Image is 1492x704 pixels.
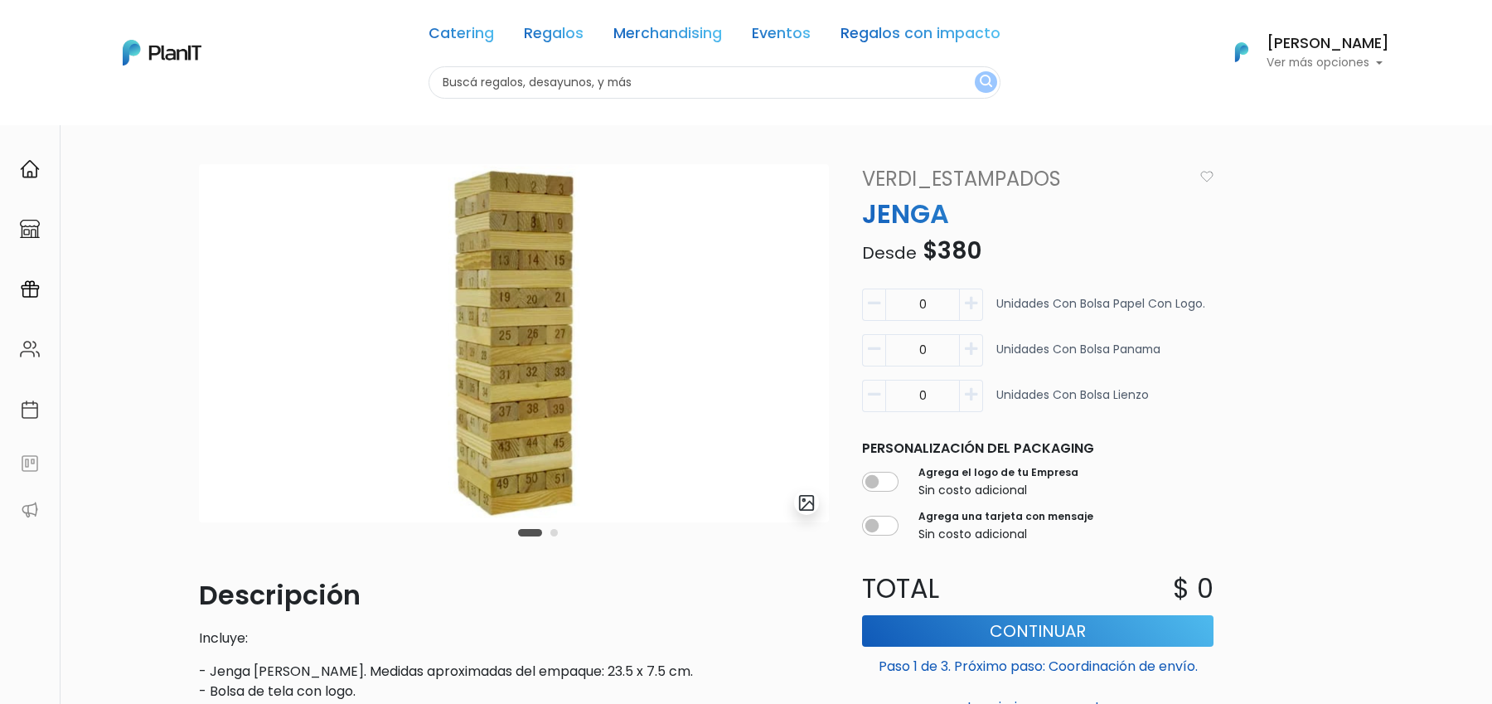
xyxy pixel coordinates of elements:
[514,522,562,542] div: Carousel Pagination
[797,493,816,512] img: gallery-light
[20,500,40,520] img: partners-52edf745621dab592f3b2c58e3bca9d71375a7ef29c3b500c9f145b62cc070d4.svg
[918,465,1078,480] label: Agrega el logo de tu Empresa
[429,66,1000,99] input: Buscá regalos, desayunos, y más
[199,662,829,702] p: - Jenga [PERSON_NAME]. Medidas aproximadas del empaque: 23.5 x 7.5 cm. - Bolsa de tela con logo.
[996,295,1205,328] p: Unidades con bolsa papel con logo.
[980,75,992,90] img: search_button-432b6d5273f82d61273b3651a40e1bd1b912527efae98b1b7a1b2c0702e16a8d.svg
[1200,171,1213,182] img: heart_icon
[918,482,1078,499] p: Sin costo adicional
[918,509,1093,524] label: Agrega una tarjeta con mensaje
[199,575,829,615] p: Descripción
[1173,569,1213,609] p: $ 0
[1223,34,1260,70] img: PlanIt Logo
[20,339,40,359] img: people-662611757002400ad9ed0e3c099ab2801c6687ba6c219adb57efc949bc21e19d.svg
[20,454,40,473] img: feedback-78b5a0c8f98aac82b08bfc38622c3050aee476f2c9584af64705fc4e61158814.svg
[550,529,558,536] button: Carousel Page 2
[20,219,40,239] img: marketplace-4ceaa7011d94191e9ded77b95e3339b90024bf715f7c57f8cf31f2d8c509eaba.svg
[996,341,1160,373] p: Unidades con bolsa panama
[123,40,201,66] img: PlanIt Logo
[20,279,40,299] img: campaigns-02234683943229c281be62815700db0a1741e53638e28bf9629b52c665b00959.svg
[518,529,542,536] button: Carousel Page 1 (Current Slide)
[199,629,829,648] p: Incluye:
[524,27,584,46] a: Regalos
[996,386,1149,419] p: Unidades con bolsa lienzo
[752,27,811,46] a: Eventos
[840,27,1000,46] a: Regalos con impacto
[923,235,981,267] span: $380
[429,27,494,46] a: Catering
[862,439,1213,459] p: Personalización del packaging
[613,27,722,46] a: Merchandising
[1213,31,1389,74] button: PlanIt Logo [PERSON_NAME] Ver más opciones
[199,164,829,522] img: Dise%C3%B1o_sin_t%C3%ADtulo__93_.png
[852,164,1193,194] a: VERDI_ESTAMPADOS
[1267,36,1389,51] h6: [PERSON_NAME]
[862,615,1213,647] button: Continuar
[862,241,917,265] span: Desde
[852,194,1223,234] p: JENGA
[852,569,1038,609] p: Total
[918,526,1093,543] p: Sin costo adicional
[20,400,40,420] img: calendar-87d922413cdce8b2cf7b7f5f62616a5cf9e4887200fb71536465627b3292af00.svg
[862,650,1213,677] p: Paso 1 de 3. Próximo paso: Coordinación de envío.
[1267,57,1389,69] p: Ver más opciones
[20,159,40,179] img: home-e721727adea9d79c4d83392d1f703f7f8bce08238fde08b1acbfd93340b81755.svg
